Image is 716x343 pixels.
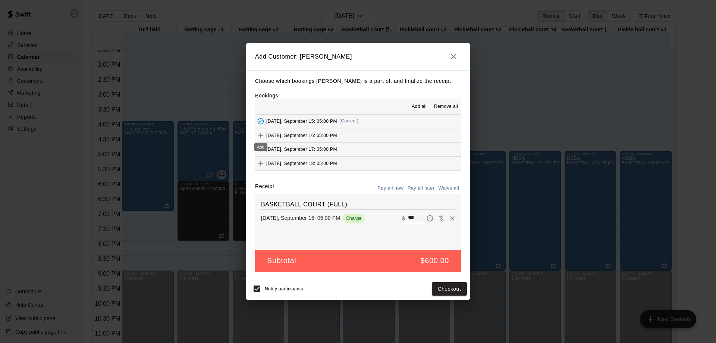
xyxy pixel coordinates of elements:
p: Choose which bookings [PERSON_NAME] is a part of, and finalize the receipt [255,77,461,86]
span: Waive payment [436,215,447,221]
span: Remove all [434,103,458,110]
span: [DATE], September 15: 05:00 PM [266,118,337,124]
button: Add[DATE], September 16: 05:00 PM [255,128,461,142]
span: [DATE], September 16: 05:00 PM [266,132,337,138]
h5: $600.00 [421,256,449,266]
span: [DATE], September 17: 05:00 PM [266,147,337,152]
button: Pay all now [376,183,406,194]
span: Add [255,160,266,166]
span: Add all [412,103,427,110]
button: Pay all later [406,183,437,194]
span: Add [255,146,266,152]
label: Receipt [255,183,274,194]
span: Pay later [424,215,436,221]
span: Add [255,132,266,138]
h2: Add Customer: [PERSON_NAME] [246,43,470,70]
h5: Subtotal [267,256,296,266]
h6: BASKETBALL COURT (FULL) [261,200,455,209]
button: Waive all [436,183,461,194]
button: Add[DATE], September 18: 05:00 PM [255,157,461,171]
div: Add [254,143,267,151]
button: Add[DATE], September 17: 05:00 PM [255,143,461,156]
button: Remove all [431,101,461,113]
button: Add all [407,101,431,113]
label: Bookings [255,93,278,99]
span: [DATE], September 18: 05:00 PM [266,160,337,166]
span: Charge [343,215,365,221]
button: Checkout [432,282,467,296]
p: $ [402,215,405,222]
span: (Current) [339,118,359,124]
button: Remove [447,213,458,224]
button: Added - Collect Payment[DATE], September 15: 05:00 PM(Current) [255,115,461,128]
button: Added - Collect Payment [255,116,266,127]
p: [DATE], September 15: 05:00 PM [261,214,340,222]
span: Notify participants [265,286,303,291]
